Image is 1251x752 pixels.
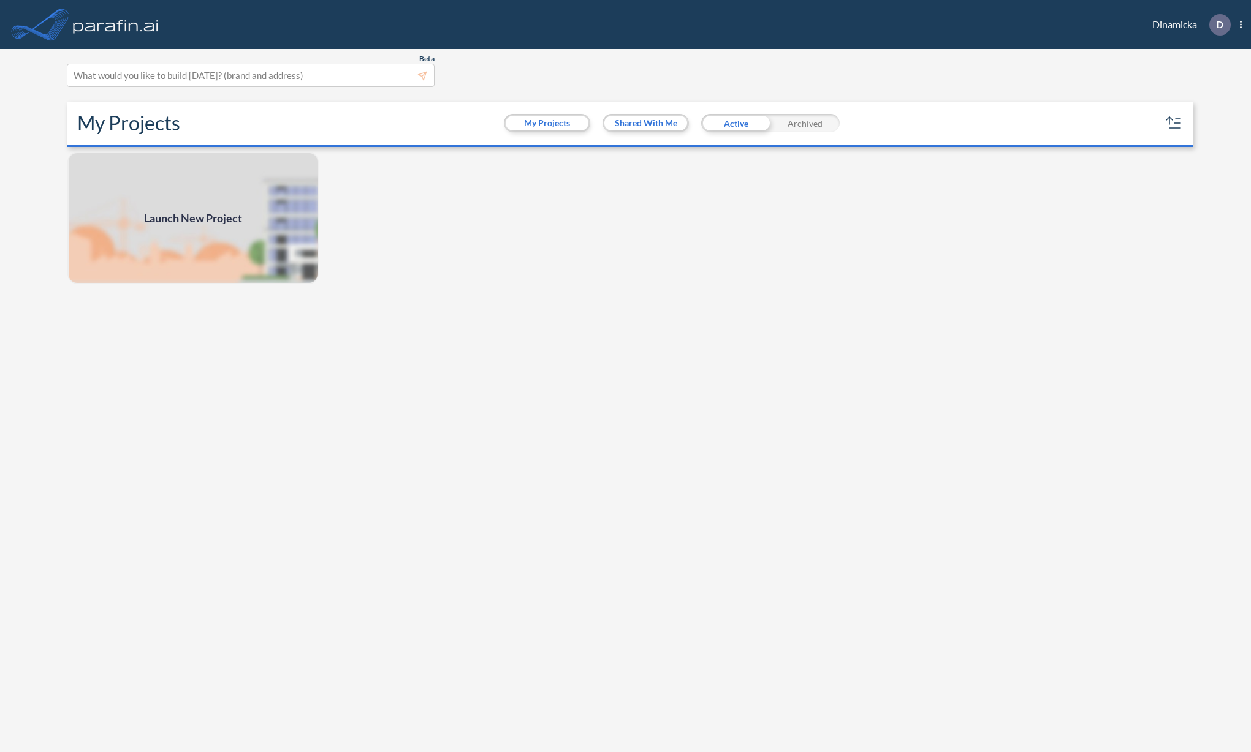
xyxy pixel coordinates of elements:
[506,116,588,130] button: My Projects
[1216,19,1223,30] p: D
[419,54,435,64] span: Beta
[144,210,242,227] span: Launch New Project
[770,114,840,132] div: Archived
[701,114,770,132] div: Active
[604,116,687,130] button: Shared With Me
[70,12,161,37] img: logo
[1164,113,1184,133] button: sort
[67,152,319,284] a: Launch New Project
[1134,14,1242,36] div: Dinamicka
[77,111,180,135] h2: My Projects
[67,152,319,284] img: add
